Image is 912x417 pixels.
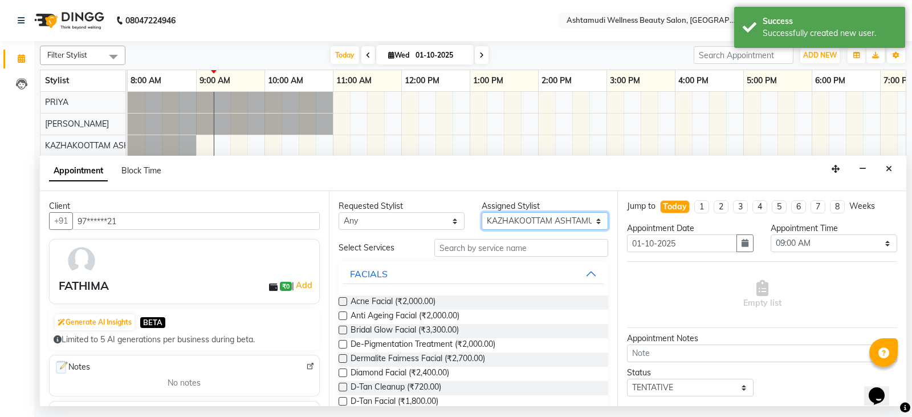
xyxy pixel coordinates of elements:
[294,278,314,292] a: Add
[694,46,793,64] input: Search Appointment
[811,200,825,213] li: 7
[744,72,780,89] a: 5:00 PM
[140,317,165,328] span: BETA
[434,239,609,257] input: Search by service name
[65,244,98,277] img: avatar
[663,201,687,213] div: Today
[351,295,435,310] span: Acne Facial (₹2,000.00)
[49,200,320,212] div: Client
[470,72,506,89] a: 1:00 PM
[265,72,306,89] a: 10:00 AM
[627,200,655,212] div: Jump to
[881,160,897,178] button: Close
[402,72,442,89] a: 12:00 PM
[331,46,359,64] span: Today
[627,333,897,345] div: Appointment Notes
[791,200,806,213] li: 6
[694,200,709,213] li: 1
[350,267,388,281] div: FACIALS
[772,200,787,213] li: 5
[763,15,897,27] div: Success
[763,27,897,39] div: Successfully created new user.
[45,75,69,86] span: Stylist
[29,5,107,37] img: logo
[54,334,315,346] div: Limited to 5 AI generations per business during beta.
[351,353,485,367] span: Dermalite Fairness Facial (₹2,700.00)
[49,212,73,230] button: +91
[800,47,840,63] button: ADD NEW
[803,51,837,59] span: ADD NEW
[333,72,374,89] a: 11:00 AM
[412,47,469,64] input: 2025-10-01
[49,161,108,181] span: Appointment
[830,200,845,213] li: 8
[128,72,164,89] a: 8:00 AM
[752,200,767,213] li: 4
[482,200,608,212] div: Assigned Stylist
[385,51,412,59] span: Wed
[849,200,875,212] div: Weeks
[351,324,459,338] span: Bridal Glow Facial (₹3,300.00)
[339,200,465,212] div: Requested Stylist
[54,360,90,375] span: Notes
[743,280,781,309] span: Empty list
[59,277,109,294] div: FATHIMA
[197,72,233,89] a: 9:00 AM
[627,234,737,252] input: yyyy-mm-dd
[72,212,320,230] input: Search by Name/Mobile/Email/Code
[733,200,748,213] li: 3
[351,367,449,381] span: Diamond Facial (₹2,400.00)
[125,5,176,37] b: 08047224946
[45,140,160,151] span: KAZHAKOOTTAM ASHTAMUDI
[121,165,161,176] span: Block Time
[45,119,109,129] span: [PERSON_NAME]
[351,310,459,324] span: Anti Ageing Facial (₹2,000.00)
[351,395,438,410] span: D-Tan Facial (₹1,800.00)
[168,377,201,389] span: No notes
[864,371,901,406] iframe: chat widget
[351,338,495,353] span: De-Pigmentation Treatment (₹2,000.00)
[539,72,575,89] a: 2:00 PM
[351,381,441,395] span: D-Tan Cleanup (₹720.00)
[812,72,848,89] a: 6:00 PM
[280,282,292,291] span: ₹0
[627,222,754,234] div: Appointment Date
[55,314,135,330] button: Generate AI Insights
[607,72,643,89] a: 3:00 PM
[47,50,87,59] span: Filter Stylist
[714,200,728,213] li: 2
[343,264,604,284] button: FACIALS
[771,222,897,234] div: Appointment Time
[292,278,314,292] span: |
[330,242,426,254] div: Select Services
[627,367,754,379] div: Status
[675,72,711,89] a: 4:00 PM
[45,97,68,107] span: PRIYA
